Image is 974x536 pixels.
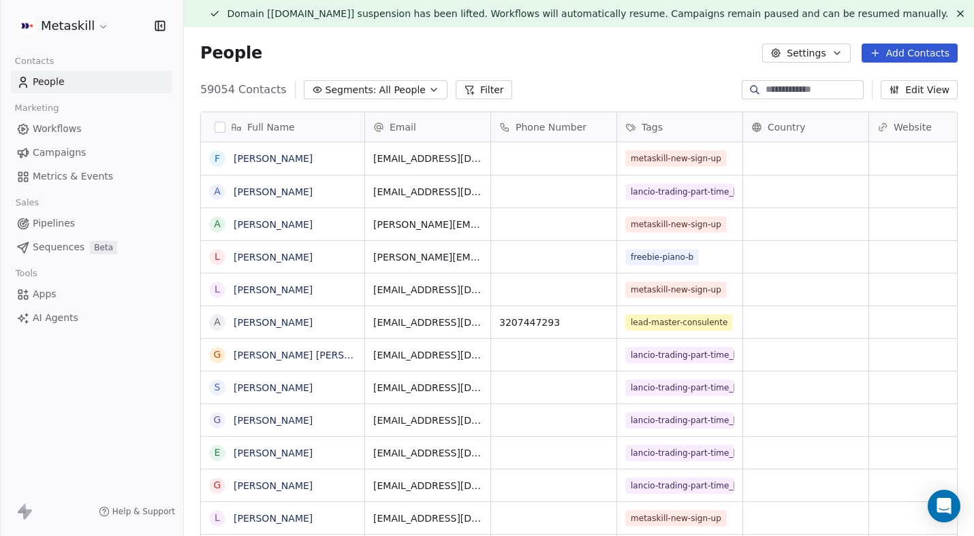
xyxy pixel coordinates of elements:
[215,282,220,297] div: l
[11,212,172,235] a: Pipelines
[234,480,313,491] a: [PERSON_NAME]
[625,314,733,331] span: lead-master-consulente
[215,152,220,166] div: F
[373,348,482,362] span: [EMAIL_ADDRESS][DOMAIN_NAME]
[11,283,172,305] a: Apps
[16,14,112,37] button: Metaskill
[200,43,262,63] span: People
[326,83,377,97] span: Segments:
[625,184,734,200] span: lancio-trading-part-time_[DATE]
[215,446,221,460] div: E
[625,380,734,396] span: lancio-trading-part-time_[DATE]
[499,316,608,329] span: 3207447293
[33,169,113,184] span: Metrics & Events
[625,216,727,233] span: metaskill-new-sign-up
[214,217,221,231] div: A
[743,112,868,141] div: Country
[928,490,960,522] div: Open Intercom Messenger
[373,185,482,199] span: [EMAIL_ADDRESS][DOMAIN_NAME]
[390,120,416,134] span: Email
[10,263,43,284] span: Tools
[373,152,482,165] span: [EMAIL_ADDRESS][DOMAIN_NAME]
[625,282,727,298] span: metaskill-new-sign-up
[617,112,742,141] div: Tags
[373,446,482,460] span: [EMAIL_ADDRESS][DOMAIN_NAME]
[234,350,395,361] a: [PERSON_NAME] [PERSON_NAME]
[201,112,364,141] div: Full Name
[894,120,932,134] span: Website
[234,317,313,328] a: [PERSON_NAME]
[491,112,616,141] div: Phone Number
[214,315,221,329] div: A
[234,284,313,295] a: [PERSON_NAME]
[11,165,172,188] a: Metrics & Events
[625,249,699,265] span: freebie-piano-b
[33,287,57,301] span: Apps
[625,347,734,363] span: lancio-trading-part-time_[DATE]
[373,512,482,525] span: [EMAIL_ADDRESS][DOMAIN_NAME]
[373,316,482,329] span: [EMAIL_ADDRESS][DOMAIN_NAME]
[379,83,426,97] span: All People
[214,478,221,492] div: G
[625,478,734,494] span: lancio-trading-part-time_[DATE]
[881,80,958,99] button: Edit View
[9,51,60,71] span: Contacts
[33,146,86,160] span: Campaigns
[227,8,948,19] span: Domain [[DOMAIN_NAME]] suspension has been lifted. Workflows will automatically resume. Campaigns...
[625,412,734,429] span: lancio-trading-part-time_[DATE]
[762,44,850,63] button: Settings
[9,98,65,118] span: Marketing
[373,381,482,395] span: [EMAIL_ADDRESS][DOMAIN_NAME]
[234,415,313,426] a: [PERSON_NAME]
[11,71,172,93] a: People
[373,414,482,427] span: [EMAIL_ADDRESS][DOMAIN_NAME]
[33,311,78,325] span: AI Agents
[33,122,82,136] span: Workflows
[215,511,220,525] div: l
[215,380,221,395] div: S
[234,153,313,164] a: [PERSON_NAME]
[247,120,295,134] span: Full Name
[234,219,313,230] a: [PERSON_NAME]
[19,18,35,34] img: AVATAR%20METASKILL%20-%20Colori%20Positivo.png
[33,75,65,89] span: People
[625,150,727,167] span: metaskill-new-sign-up
[456,80,512,99] button: Filter
[214,348,221,362] div: G
[373,479,482,492] span: [EMAIL_ADDRESS][DOMAIN_NAME]
[214,184,221,199] div: A
[234,186,313,197] a: [PERSON_NAME]
[10,192,45,213] span: Sales
[90,241,117,254] span: Beta
[11,141,172,164] a: Campaigns
[373,218,482,231] span: [PERSON_NAME][EMAIL_ADDRESS][DOMAIN_NAME]
[11,236,172,258] a: SequencesBeta
[234,513,313,524] a: [PERSON_NAME]
[625,445,734,461] span: lancio-trading-part-time_[DATE]
[11,118,172,140] a: Workflows
[862,44,958,63] button: Add Contacts
[234,448,313,458] a: [PERSON_NAME]
[234,252,313,263] a: [PERSON_NAME]
[365,112,490,141] div: Email
[200,82,287,98] span: 59054 Contacts
[642,120,663,134] span: Tags
[215,250,220,264] div: L
[112,506,175,517] span: Help & Support
[373,250,482,264] span: [PERSON_NAME][EMAIL_ADDRESS][PERSON_NAME][DOMAIN_NAME]
[516,120,586,134] span: Phone Number
[625,510,727,526] span: metaskill-new-sign-up
[373,283,482,297] span: [EMAIL_ADDRESS][DOMAIN_NAME]
[11,307,172,329] a: AI Agents
[234,382,313,393] a: [PERSON_NAME]
[214,413,221,427] div: G
[33,216,75,231] span: Pipelines
[768,120,806,134] span: Country
[41,17,95,35] span: Metaskill
[99,506,175,517] a: Help & Support
[33,240,84,254] span: Sequences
